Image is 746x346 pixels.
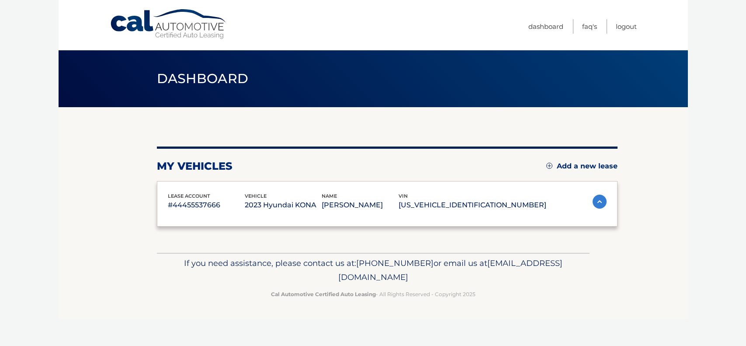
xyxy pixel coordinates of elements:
p: 2023 Hyundai KONA [245,199,322,211]
p: - All Rights Reserved - Copyright 2025 [163,290,584,299]
img: accordion-active.svg [593,195,607,209]
img: add.svg [546,163,552,169]
p: #44455537666 [168,199,245,211]
span: vin [399,193,408,199]
a: Dashboard [528,19,563,34]
p: If you need assistance, please contact us at: or email us at [163,256,584,284]
a: FAQ's [582,19,597,34]
p: [PERSON_NAME] [322,199,399,211]
span: name [322,193,337,199]
strong: Cal Automotive Certified Auto Leasing [271,291,376,297]
h2: my vehicles [157,160,232,173]
a: Logout [616,19,637,34]
p: [US_VEHICLE_IDENTIFICATION_NUMBER] [399,199,546,211]
span: Dashboard [157,70,249,87]
span: [PHONE_NUMBER] [356,258,434,268]
a: Cal Automotive [110,9,228,40]
span: vehicle [245,193,267,199]
a: Add a new lease [546,162,618,171]
span: lease account [168,193,210,199]
span: [EMAIL_ADDRESS][DOMAIN_NAME] [338,258,562,282]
